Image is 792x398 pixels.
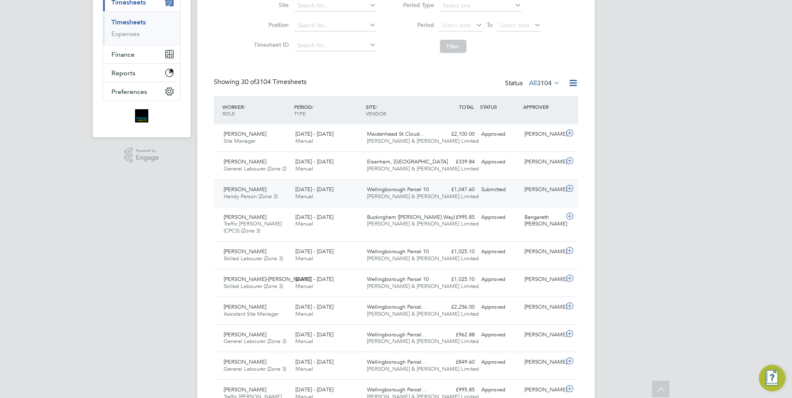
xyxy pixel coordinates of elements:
[367,213,455,221] span: Buckingham ([PERSON_NAME] Way)
[295,20,376,31] input: Search for...
[224,331,266,338] span: [PERSON_NAME]
[478,245,521,259] div: Approved
[521,273,564,286] div: [PERSON_NAME]
[478,183,521,197] div: Submitted
[111,18,146,26] a: Timesheets
[376,103,377,110] span: /
[478,127,521,141] div: Approved
[214,78,308,86] div: Showing
[103,82,180,101] button: Preferences
[367,331,427,338] span: Wellingborough Parcel…
[224,130,266,137] span: [PERSON_NAME]
[244,103,245,110] span: /
[224,386,266,393] span: [PERSON_NAME]
[366,110,386,117] span: VENDOR
[529,79,560,87] label: All
[367,386,427,393] span: Wellingborough Parcel…
[241,78,256,86] span: 30 of
[478,155,521,169] div: Approved
[224,186,266,193] span: [PERSON_NAME]
[367,255,479,262] span: [PERSON_NAME] & [PERSON_NAME] Limited
[103,11,180,45] div: Timesheets
[521,328,564,342] div: [PERSON_NAME]
[295,310,313,317] span: Manual
[103,45,180,63] button: Finance
[500,22,529,29] span: Select date
[435,211,478,224] div: £995.85
[505,78,562,89] div: Status
[435,127,478,141] div: £2,100.00
[294,110,306,117] span: TYPE
[224,276,311,283] span: [PERSON_NAME]-[PERSON_NAME]
[295,248,333,255] span: [DATE] - [DATE]
[478,99,521,114] div: STATUS
[367,137,479,144] span: [PERSON_NAME] & [PERSON_NAME] Limited
[367,338,479,345] span: [PERSON_NAME] & [PERSON_NAME] Limited
[397,1,434,9] label: Period Type
[435,328,478,342] div: £962.88
[435,355,478,369] div: £849.60
[435,273,478,286] div: £1,025.10
[111,88,147,96] span: Preferences
[241,78,307,86] span: 3104 Timesheets
[367,220,479,227] span: [PERSON_NAME] & [PERSON_NAME] Limited
[222,110,235,117] span: ROLE
[367,158,448,165] span: Elsenham, [GEOGRAPHIC_DATA]
[521,355,564,369] div: [PERSON_NAME]
[295,40,376,51] input: Search for...
[295,213,333,221] span: [DATE] - [DATE]
[435,155,478,169] div: £339.84
[367,193,479,200] span: [PERSON_NAME] & [PERSON_NAME] Limited
[478,211,521,224] div: Approved
[224,193,278,200] span: Handy Person (Zone 3)
[759,365,785,391] button: Engage Resource Center
[312,103,314,110] span: /
[521,127,564,141] div: [PERSON_NAME]
[103,64,180,82] button: Reports
[295,358,333,365] span: [DATE] - [DATE]
[367,248,429,255] span: Wellingborough Parcel 10
[295,137,313,144] span: Manual
[224,255,283,262] span: Skilled Labourer (Zone 3)
[251,1,289,9] label: Site
[367,130,425,137] span: Maidenhead St Cloud…
[521,155,564,169] div: [PERSON_NAME]
[224,137,256,144] span: Site Manager
[521,300,564,314] div: [PERSON_NAME]
[292,99,364,121] div: PERIOD
[124,147,159,163] a: Powered byEngage
[295,386,333,393] span: [DATE] - [DATE]
[295,338,313,345] span: Manual
[478,273,521,286] div: Approved
[224,303,266,310] span: [PERSON_NAME]
[478,328,521,342] div: Approved
[224,248,266,255] span: [PERSON_NAME]
[295,283,313,290] span: Manual
[478,383,521,397] div: Approved
[478,300,521,314] div: Approved
[295,193,313,200] span: Manual
[397,21,434,29] label: Period
[220,99,292,121] div: WORKER
[224,283,283,290] span: Skilled Labourer (Zone 3)
[103,109,181,122] a: Go to home page
[440,40,466,53] button: Filter
[224,310,279,317] span: Assistant Site Manager
[521,383,564,397] div: [PERSON_NAME]
[224,365,286,372] span: General Labourer (Zone 3)
[295,255,313,262] span: Manual
[136,147,159,154] span: Powered by
[224,220,282,234] span: Traffic [PERSON_NAME] (CPCS) (Zone 3)
[295,276,333,283] span: [DATE] - [DATE]
[435,300,478,314] div: £2,256.00
[367,276,429,283] span: Wellingborough Parcel 10
[521,99,564,114] div: APPROVER
[251,41,289,48] label: Timesheet ID
[441,22,471,29] span: Select date
[135,109,148,122] img: bromak-logo-retina.png
[224,338,286,345] span: General Labourer (Zone 3)
[295,158,333,165] span: [DATE] - [DATE]
[295,186,333,193] span: [DATE] - [DATE]
[537,79,552,87] span: 3104
[367,303,427,310] span: Wellingborough Parcel…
